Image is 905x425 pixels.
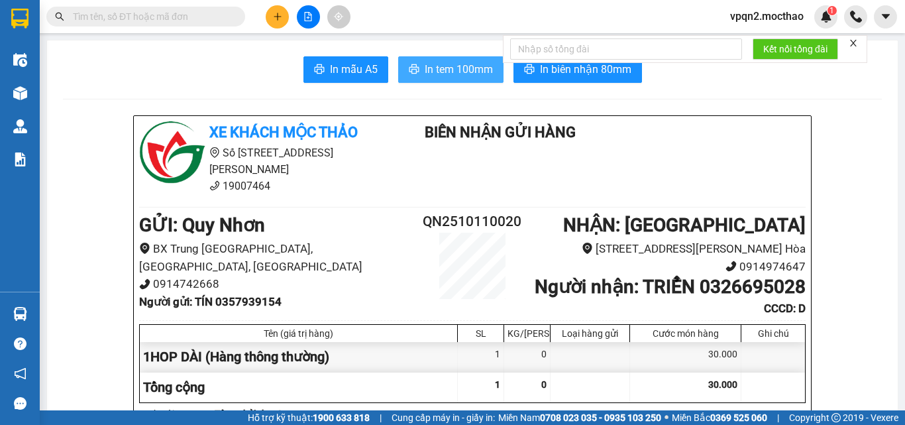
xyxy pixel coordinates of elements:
[139,121,205,188] img: logo.jpg
[139,275,417,293] li: 0914742668
[540,61,631,78] span: In biên nhận 80mm
[829,6,834,15] span: 1
[139,214,265,236] b: GỬI : Quy Nhơn
[143,379,205,395] span: Tổng cộng
[215,408,282,419] b: Tổng phải thu: 0
[672,410,767,425] span: Miền Bắc
[139,178,386,194] li: 19007464
[330,61,378,78] span: In mẫu A5
[303,56,388,83] button: printerIn mẫu A5
[55,12,64,21] span: search
[14,337,27,350] span: question-circle
[725,261,737,272] span: phone
[763,42,827,56] span: Kết nối tổng đài
[554,328,626,339] div: Loại hàng gửi
[630,342,741,372] div: 30.000
[425,61,493,78] span: In tem 100mm
[528,258,806,276] li: 0914974647
[409,64,419,76] span: printer
[764,302,806,315] b: CCCD : D
[327,5,350,29] button: aim
[334,12,343,21] span: aim
[831,413,841,422] span: copyright
[719,8,814,25] span: vpqn2.mocthao
[665,415,668,420] span: ⚪️
[582,243,593,254] span: environment
[139,243,150,254] span: environment
[540,412,661,423] strong: 0708 023 035 - 0935 103 250
[850,11,862,23] img: phone-icon
[209,124,358,141] b: Xe khách Mộc Thảo
[248,410,370,425] span: Hỗ trợ kỹ thuật:
[398,56,504,83] button: printerIn tem 100mm
[507,328,547,339] div: KG/[PERSON_NAME]
[849,38,858,48] span: close
[380,410,382,425] span: |
[710,412,767,423] strong: 0369 525 060
[541,379,547,390] span: 0
[777,410,779,425] span: |
[7,88,89,186] b: BX Trung [GEOGRAPHIC_DATA], [GEOGRAPHIC_DATA], [GEOGRAPHIC_DATA]
[495,379,500,390] span: 1
[139,278,150,290] span: phone
[7,7,53,53] img: logo.jpg
[820,11,832,23] img: icon-new-feature
[7,89,16,98] span: environment
[139,240,417,275] li: BX Trung [GEOGRAPHIC_DATA], [GEOGRAPHIC_DATA], [GEOGRAPHIC_DATA]
[392,410,495,425] span: Cung cấp máy in - giấy in:
[13,119,27,133] img: warehouse-icon
[209,180,220,191] span: phone
[510,38,742,60] input: Nhập số tổng đài
[13,307,27,321] img: warehouse-icon
[303,12,313,21] span: file-add
[708,379,737,390] span: 30.000
[140,342,458,372] div: 1HOP DÀI (Hàng thông thường)
[297,5,320,29] button: file-add
[461,328,500,339] div: SL
[14,397,27,410] span: message
[73,9,229,24] input: Tìm tên, số ĐT hoặc mã đơn
[528,240,806,258] li: [STREET_ADDRESS][PERSON_NAME] Hòa
[13,86,27,100] img: warehouse-icon
[273,12,282,21] span: plus
[14,367,27,380] span: notification
[139,145,386,178] li: Số [STREET_ADDRESS][PERSON_NAME]
[425,124,576,141] b: Biên Nhận Gửi Hàng
[13,53,27,67] img: warehouse-icon
[827,6,837,15] sup: 1
[513,56,642,83] button: printerIn biên nhận 80mm
[13,152,27,166] img: solution-icon
[880,11,892,23] span: caret-down
[266,5,289,29] button: plus
[139,295,282,308] b: Người gửi : TÍN 0357939154
[753,38,838,60] button: Kết nối tổng đài
[314,64,325,76] span: printer
[143,328,454,339] div: Tên (giá trị hàng)
[7,72,91,86] li: VP Quy Nhơn
[458,342,504,372] div: 1
[417,211,528,233] h2: QN2510110020
[209,147,220,158] span: environment
[745,328,802,339] div: Ghi chú
[524,64,535,76] span: printer
[313,412,370,423] strong: 1900 633 818
[563,214,806,236] b: NHẬN : [GEOGRAPHIC_DATA]
[498,410,661,425] span: Miền Nam
[139,406,209,421] div: Cước rồi : 30.000
[91,72,176,115] li: VP [GEOGRAPHIC_DATA]
[535,276,806,298] b: Người nhận : TRIỂN 0326695028
[11,9,28,29] img: logo-vxr
[7,7,192,56] li: Xe khách Mộc Thảo
[633,328,737,339] div: Cước món hàng
[874,5,897,29] button: caret-down
[504,342,551,372] div: 0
